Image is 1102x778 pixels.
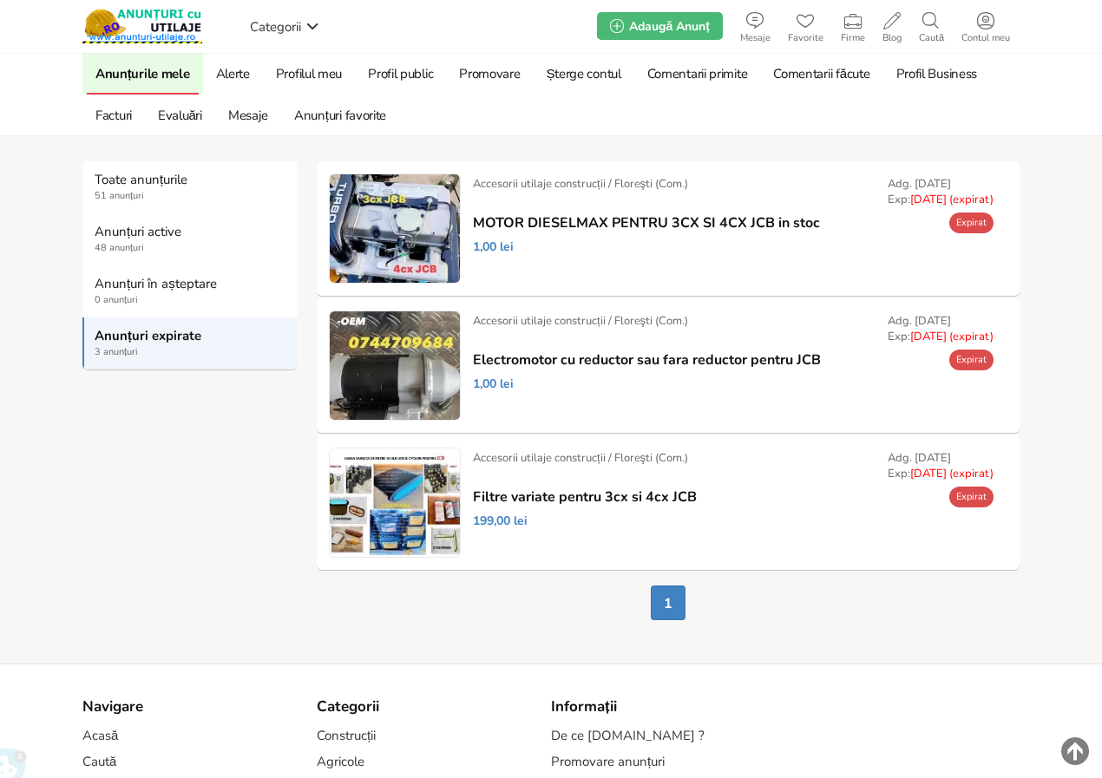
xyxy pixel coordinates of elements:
span: Mesaje [731,33,779,43]
a: Agricole [317,754,364,769]
a: Adaugă Anunț [597,12,722,40]
div: Adg. [DATE] Exp: [888,450,994,481]
a: Acasă [82,728,118,743]
div: Adg. [DATE] Exp: [888,176,994,207]
strong: Anunțuri active [95,224,287,239]
a: Categorii [246,13,324,39]
strong: Anunțuri în așteptare [95,276,287,291]
span: 3 anunțuri [95,345,287,359]
a: Filtre variate pentru 3cx si 4cx JCB [473,489,697,505]
div: Accesorii utilaje construcții / Floreşti (Com.) [473,176,688,192]
a: Anunțuri expirate 3 anunțuri [82,317,298,369]
span: Blog [874,33,910,43]
a: Favorite [779,9,832,43]
span: [DATE] (expirat) [910,329,994,344]
a: Blog [874,9,910,43]
div: Informații [551,699,768,715]
a: Comentarii primite [639,53,757,95]
div: Accesorii utilaje construcții / Floreşti (Com.) [473,313,688,329]
a: Profil Business [888,53,987,95]
a: Firme [832,9,874,43]
span: [DATE] (expirat) [910,466,994,481]
span: 1 [651,585,685,620]
div: Accesorii utilaje construcții / Floreşti (Com.) [473,450,688,466]
a: Contul meu [953,9,1019,43]
a: MOTOR DIESELMAX PENTRU 3CX SI 4CX JCB in stoc [473,215,820,231]
span: 48 anunțuri [95,241,287,255]
a: Anunțurile mele [87,53,199,95]
a: De ce [DOMAIN_NAME] ? [551,728,705,743]
img: Filtre variate pentru 3cx si 4cx JCB [330,448,460,557]
span: 1,00 lei [473,376,514,392]
a: Promovare anunțuri [551,754,665,769]
span: 3 [14,750,27,763]
span: Firme [832,33,874,43]
div: Adg. [DATE] Exp: [888,313,994,344]
a: Anunțuri favorite [285,95,395,136]
span: Favorite [779,33,832,43]
img: scroll-to-top.png [1061,737,1089,765]
a: Facturi [87,95,141,136]
span: Expirat [956,353,987,366]
a: Profil public [359,53,442,95]
span: Expirat [956,490,987,503]
a: Caută [82,754,116,769]
a: Mesaje [731,9,779,43]
a: Toate anunțurile 51 anunțuri [82,161,298,213]
a: Caută [910,9,953,43]
span: Caută [910,33,953,43]
span: Categorii [250,18,301,36]
a: Evaluări [149,95,211,136]
img: Electromotor cu reductor sau fara reductor pentru JCB [330,311,460,420]
strong: Toate anunțurile [95,172,287,187]
strong: Anunțuri expirate [95,328,287,343]
a: Anunțuri în așteptare 0 anunțuri [82,265,298,317]
span: Expirat [956,216,987,229]
a: Alerte [207,53,259,95]
div: Categorii [317,699,534,715]
span: [DATE] (expirat) [910,192,994,207]
a: Șterge contul [538,53,630,95]
a: Electromotor cu reductor sau fara reductor pentru JCB [473,352,821,368]
a: Promovare [450,53,528,95]
a: Comentarii făcute [764,53,878,95]
a: Anunțuri active 48 anunțuri [82,213,298,265]
span: Contul meu [953,33,1019,43]
div: Navigare [82,699,299,715]
a: Profilul meu [267,53,351,95]
a: Construcții [317,728,376,743]
span: 0 anunțuri [95,293,287,307]
img: MOTOR DIESELMAX PENTRU 3CX SI 4CX JCB in stoc [330,174,460,283]
img: Anunturi-Utilaje.RO [82,9,202,43]
span: 51 anunțuri [95,189,287,203]
a: Mesaje [220,95,277,136]
span: 1,00 lei [473,239,514,255]
span: Adaugă Anunț [629,18,709,35]
span: 199,00 lei [473,513,528,529]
